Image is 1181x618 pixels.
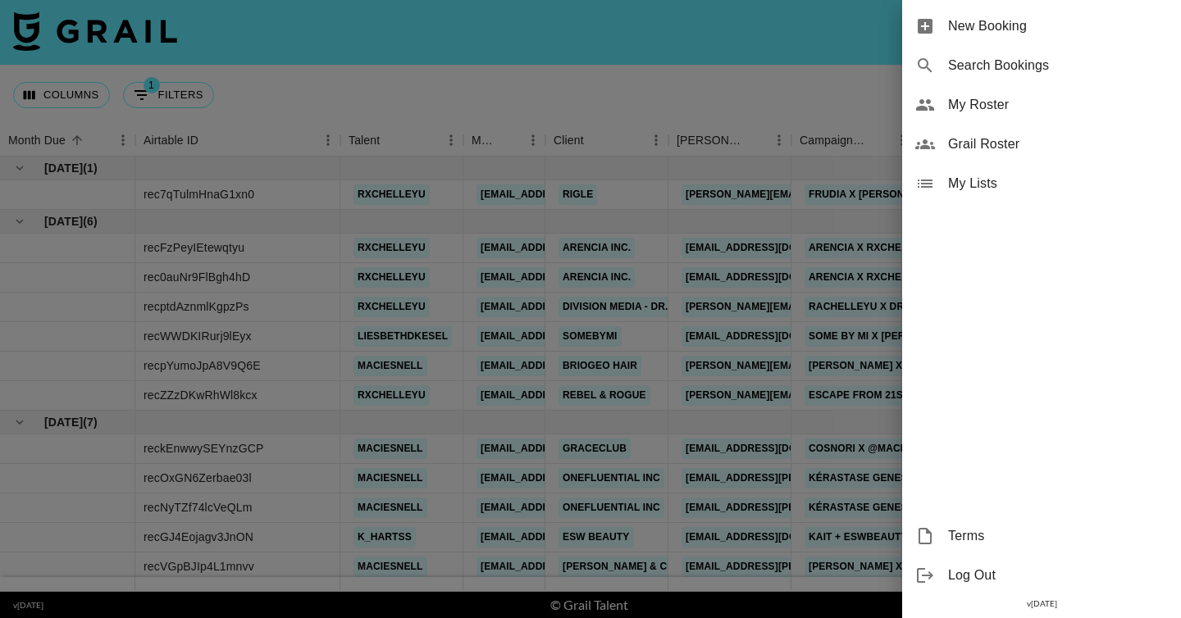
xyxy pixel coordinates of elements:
[902,85,1181,125] div: My Roster
[902,516,1181,556] div: Terms
[902,46,1181,85] div: Search Bookings
[948,134,1168,154] span: Grail Roster
[948,16,1168,36] span: New Booking
[902,556,1181,595] div: Log Out
[948,174,1168,193] span: My Lists
[948,95,1168,115] span: My Roster
[902,7,1181,46] div: New Booking
[948,56,1168,75] span: Search Bookings
[902,125,1181,164] div: Grail Roster
[948,526,1168,546] span: Terms
[948,566,1168,585] span: Log Out
[902,164,1181,203] div: My Lists
[902,595,1181,612] div: v [DATE]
